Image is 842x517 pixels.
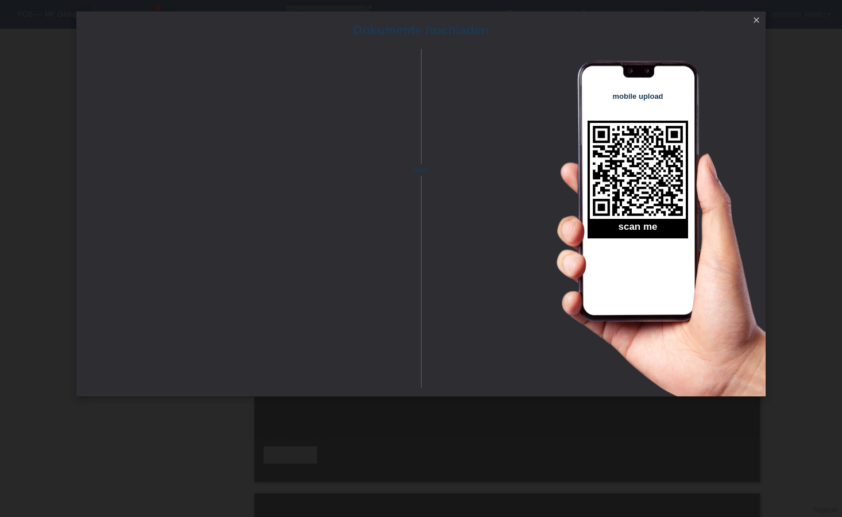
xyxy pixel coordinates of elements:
[76,23,766,37] h1: Dokumente hochladen
[401,164,441,176] span: oder
[588,92,688,101] h4: mobile upload
[94,78,401,365] iframe: Upload
[588,221,688,238] h2: scan me
[752,16,761,25] i: close
[749,14,764,28] a: close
